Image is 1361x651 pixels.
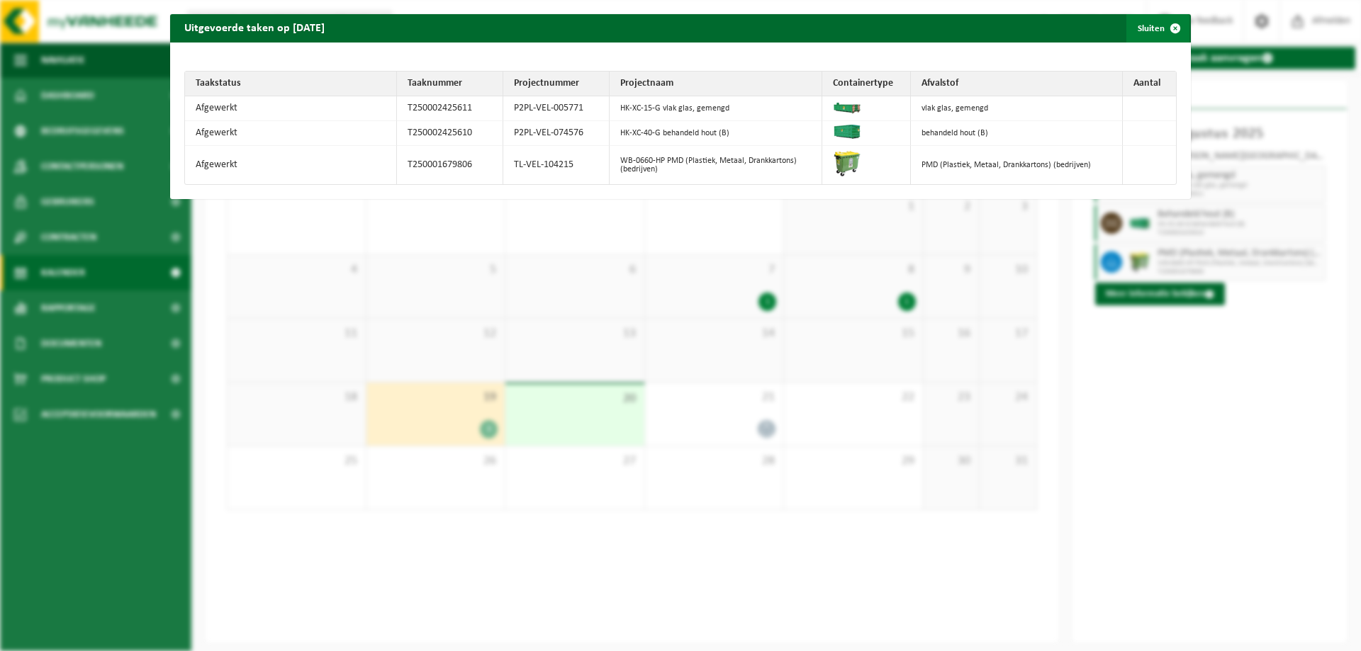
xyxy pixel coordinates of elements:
th: Projectnummer [503,72,610,96]
th: Projectnaam [610,72,822,96]
th: Aantal [1123,72,1176,96]
h2: Uitgevoerde taken op [DATE] [170,14,339,41]
td: P2PL-VEL-074576 [503,121,610,146]
td: T250002425610 [397,121,503,146]
td: P2PL-VEL-005771 [503,96,610,121]
th: Taaknummer [397,72,503,96]
img: HK-XC-15-GN-00 [833,100,861,114]
td: vlak glas, gemengd [911,96,1123,121]
img: HK-XC-40-GN-00 [833,125,861,139]
td: WB-0660-HP PMD (Plastiek, Metaal, Drankkartons) (bedrijven) [610,146,822,184]
td: behandeld hout (B) [911,121,1123,146]
button: Sluiten [1126,14,1189,43]
th: Taakstatus [185,72,397,96]
td: Afgewerkt [185,96,397,121]
td: Afgewerkt [185,146,397,184]
td: HK-XC-40-G behandeld hout (B) [610,121,822,146]
img: WB-0660-HPE-GN-50 [833,149,861,178]
td: T250002425611 [397,96,503,121]
td: T250001679806 [397,146,503,184]
td: PMD (Plastiek, Metaal, Drankkartons) (bedrijven) [911,146,1123,184]
td: TL-VEL-104215 [503,146,610,184]
td: Afgewerkt [185,121,397,146]
td: HK-XC-15-G vlak glas, gemengd [610,96,822,121]
th: Containertype [822,72,911,96]
th: Afvalstof [911,72,1123,96]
